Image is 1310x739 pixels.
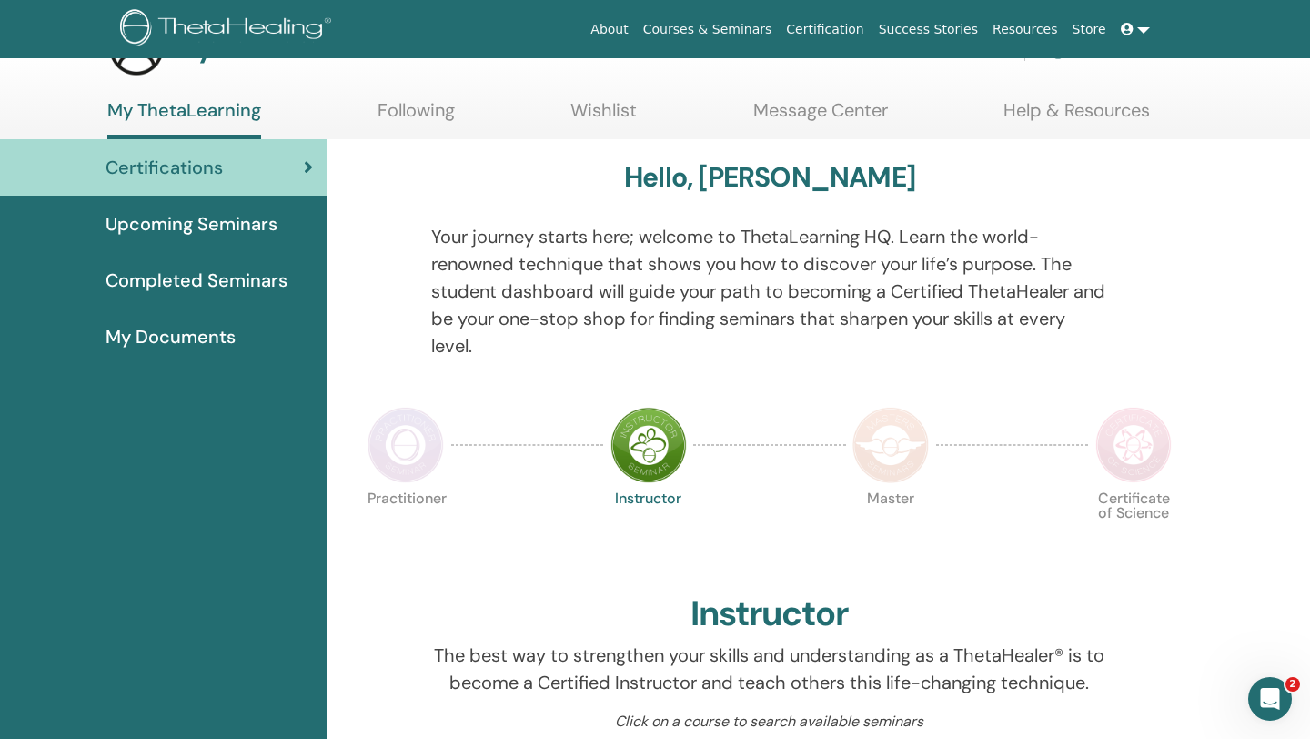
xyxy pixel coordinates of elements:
a: Courses & Seminars [636,13,780,46]
a: Certification [779,13,871,46]
p: Click on a course to search available seminars [431,711,1109,733]
p: Certificate of Science [1095,491,1172,568]
img: Certificate of Science [1095,407,1172,483]
a: Help & Resources [1003,99,1150,135]
h2: Instructor [690,593,850,635]
a: My ThetaLearning [107,99,261,139]
iframe: Intercom live chat [1248,677,1292,721]
span: Upcoming Seminars [106,210,277,238]
img: Practitioner [368,407,444,483]
a: Resources [985,13,1065,46]
p: Master [852,491,929,568]
img: logo.png [120,9,338,50]
span: 2 [1285,677,1300,692]
p: The best way to strengthen your skills and understanding as a ThetaHealer® is to become a Certifi... [431,642,1109,696]
img: Instructor [610,407,687,483]
a: Following [378,99,455,135]
img: Master [852,407,929,483]
p: Instructor [610,491,687,568]
span: Completed Seminars [106,267,287,294]
a: About [583,13,635,46]
a: Message Center [753,99,888,135]
h3: Hello, [PERSON_NAME] [624,161,915,194]
a: Wishlist [570,99,637,135]
span: Certifications [106,154,223,181]
a: Success Stories [872,13,985,46]
p: Your journey starts here; welcome to ThetaLearning HQ. Learn the world-renowned technique that sh... [431,223,1109,359]
p: Practitioner [368,491,444,568]
span: My Documents [106,323,236,350]
a: Store [1065,13,1113,46]
h3: My Dashboard [173,32,358,65]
